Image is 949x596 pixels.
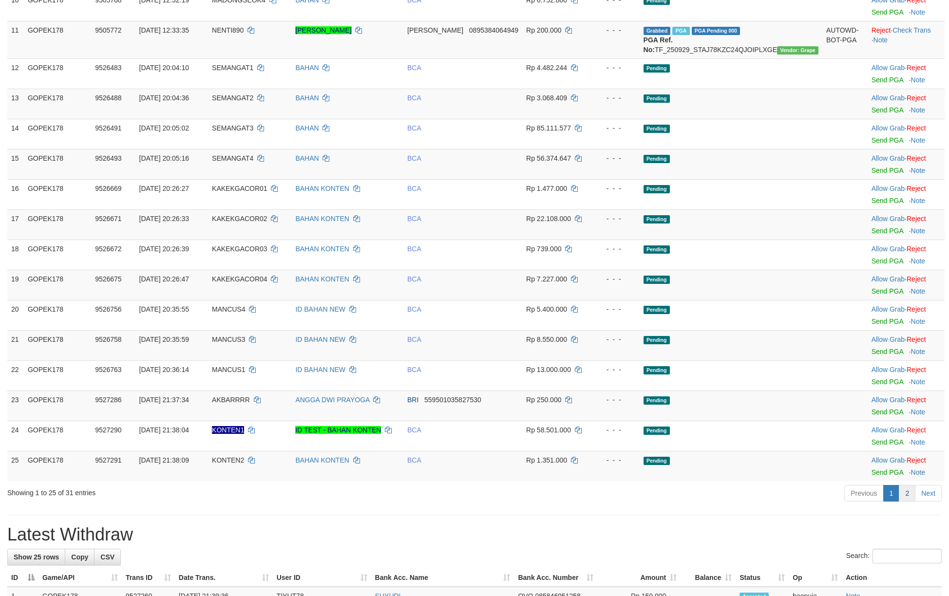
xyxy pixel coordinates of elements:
[868,391,945,421] td: ·
[295,154,319,162] a: BAHAN
[872,124,907,132] span: ·
[672,27,689,35] span: Marked by baopuja
[644,185,670,193] span: Pending
[24,330,91,360] td: GOPEK178
[526,245,561,253] span: Rp 739.000
[24,391,91,421] td: GOPEK178
[872,468,903,476] a: Send PGA
[911,438,926,446] a: Note
[872,64,907,72] span: ·
[872,154,907,162] span: ·
[907,94,926,102] a: Reject
[139,124,189,132] span: [DATE] 20:05:02
[911,76,926,84] a: Note
[95,124,122,132] span: 9526491
[295,335,345,343] a: ID BAHAN NEW
[595,184,636,193] div: - - -
[872,275,905,283] a: Allow Grab
[65,549,95,565] a: Copy
[872,76,903,84] a: Send PGA
[212,26,244,34] span: NENTI890
[595,455,636,465] div: - - -
[295,94,319,102] a: BAHAN
[7,270,24,300] td: 19
[469,26,518,34] span: Copy 0895384064949 to clipboard
[644,396,670,405] span: Pending
[526,94,567,102] span: Rp 3.068.409
[595,425,636,435] div: - - -
[295,456,349,464] a: BAHAN KONTEN
[95,396,122,404] span: 9527286
[911,257,926,265] a: Note
[644,457,670,465] span: Pending
[7,391,24,421] td: 23
[868,360,945,391] td: ·
[407,335,421,343] span: BCA
[911,197,926,205] a: Note
[911,468,926,476] a: Note
[295,426,381,434] a: ID TEST - BAHAN KONTEN
[7,179,24,209] td: 16
[868,58,945,89] td: ·
[295,245,349,253] a: BAHAN KONTEN
[595,123,636,133] div: - - -
[526,185,567,192] span: Rp 1.477.000
[868,179,945,209] td: ·
[526,154,571,162] span: Rp 56.374.647
[644,215,670,223] span: Pending
[868,421,945,451] td: ·
[868,240,945,270] td: ·
[595,214,636,223] div: - - -
[295,275,349,283] a: BAHAN KONTEN
[872,335,905,343] a: Allow Grab
[139,366,189,373] span: [DATE] 20:36:14
[644,64,670,73] span: Pending
[212,154,253,162] span: SEMANGAT4
[212,245,267,253] span: KAKEKGACOR03
[644,276,670,284] span: Pending
[644,36,673,54] b: PGA Ref. No:
[644,245,670,254] span: Pending
[868,149,945,179] td: ·
[868,330,945,360] td: ·
[295,185,349,192] a: BAHAN KONTEN
[24,179,91,209] td: GOPEK178
[911,378,926,386] a: Note
[907,185,926,192] a: Reject
[24,300,91,330] td: GOPEK178
[95,94,122,102] span: 9526488
[139,154,189,162] span: [DATE] 20:05:16
[872,215,905,223] a: Allow Grab
[95,335,122,343] span: 9526758
[892,26,931,34] a: Check Trans
[7,421,24,451] td: 24
[24,240,91,270] td: GOPEK178
[644,27,671,35] span: Grabbed
[911,227,926,235] a: Note
[526,456,567,464] span: Rp 1.351.000
[907,124,926,132] a: Reject
[907,396,926,404] a: Reject
[911,167,926,174] a: Note
[526,215,571,223] span: Rp 22.108.000
[295,366,345,373] a: ID BAHAN NEW
[139,275,189,283] span: [DATE] 20:26:47
[139,185,189,192] span: [DATE] 20:26:27
[100,553,114,561] span: CSV
[872,456,907,464] span: ·
[595,365,636,374] div: - - -
[95,366,122,373] span: 9526763
[868,89,945,119] td: ·
[139,396,189,404] span: [DATE] 21:37:34
[846,549,942,563] label: Search:
[7,330,24,360] td: 21
[872,64,905,72] a: Allow Grab
[7,209,24,240] td: 17
[595,25,636,35] div: - - -
[911,317,926,325] a: Note
[212,215,267,223] span: KAKEKGACOR02
[95,426,122,434] span: 9527290
[212,335,245,343] span: MANCUS3
[407,94,421,102] span: BCA
[822,21,868,58] td: AUTOWD-BOT-PGA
